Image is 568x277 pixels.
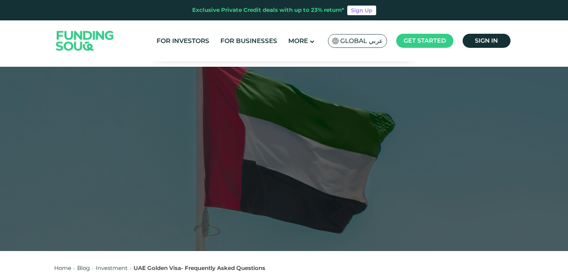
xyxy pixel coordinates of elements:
[332,38,339,44] img: SA Flag
[288,37,308,44] span: More
[77,264,90,271] a: Blog
[347,6,376,15] a: Sign Up
[192,6,344,14] div: Exclusive Private Credit deals with up to 23% return*
[404,37,446,44] span: Get started
[96,264,128,271] a: Investment
[155,35,211,47] a: For Investors
[54,264,71,271] a: Home
[219,35,279,47] a: For Businesses
[340,37,383,45] span: Global عربي
[49,22,121,60] img: Logo
[475,37,498,44] span: Sign in
[134,264,265,273] div: UAE Golden Visa- Frequently Asked Questions
[463,34,510,48] a: Sign in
